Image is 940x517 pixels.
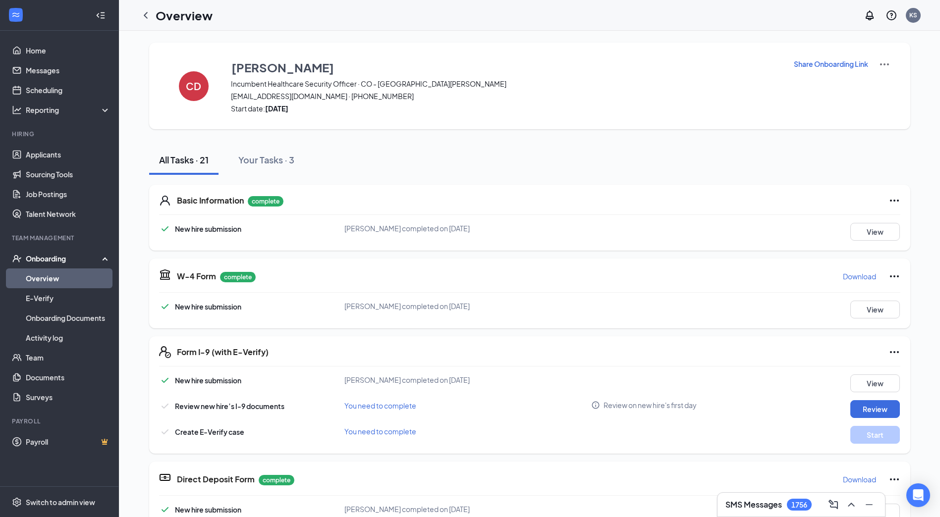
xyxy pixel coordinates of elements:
span: Incumbent Healthcare Security Officer · CO - [GEOGRAPHIC_DATA][PERSON_NAME] [231,79,781,89]
span: You need to complete [344,427,416,436]
a: Home [26,41,111,60]
button: View [850,223,900,241]
button: View [850,301,900,318]
button: [PERSON_NAME] [231,58,781,76]
svg: ChevronLeft [140,9,152,21]
a: Sourcing Tools [26,164,111,184]
div: Your Tasks · 3 [238,154,294,166]
span: New hire submission [175,505,241,514]
h4: CD [186,83,201,90]
span: [PERSON_NAME] completed on [DATE] [344,505,470,514]
svg: UserCheck [12,254,22,263]
span: Review new hire’s I-9 documents [175,402,284,411]
svg: Info [591,401,600,410]
h5: Direct Deposit Form [177,474,255,485]
svg: Ellipses [888,473,900,485]
svg: Checkmark [159,426,171,438]
svg: Ellipses [888,270,900,282]
span: [PERSON_NAME] completed on [DATE] [344,375,470,384]
a: E-Verify [26,288,111,308]
span: New hire submission [175,376,241,385]
a: Talent Network [26,204,111,224]
span: [EMAIL_ADDRESS][DOMAIN_NAME] · [PHONE_NUMBER] [231,91,781,101]
img: More Actions [879,58,890,70]
a: Scheduling [26,80,111,100]
button: Download [842,471,877,487]
a: Documents [26,367,111,387]
div: Open Intercom Messenger [906,483,930,507]
svg: Collapse [96,10,106,20]
svg: Checkmark [159,504,171,516]
span: New hire submission [175,224,241,233]
span: New hire submission [175,302,241,311]
a: PayrollCrown [26,432,111,452]
strong: [DATE] [265,104,288,113]
a: Activity log [26,328,111,348]
svg: Minimize [863,499,875,511]
button: ComposeMessage [826,497,841,513]
div: Reporting [26,105,111,115]
h5: Form I-9 (with E-Verify) [177,347,269,358]
svg: WorkstreamLogo [11,10,21,20]
h5: W-4 Form [177,271,216,282]
p: complete [220,272,256,282]
div: All Tasks · 21 [159,154,209,166]
span: Create E-Verify case [175,427,244,436]
span: [PERSON_NAME] completed on [DATE] [344,224,470,233]
div: Switch to admin view [26,497,95,507]
a: Onboarding Documents [26,308,111,328]
a: Job Postings [26,184,111,204]
a: Overview [26,268,111,288]
a: Team [26,348,111,367]
svg: Ellipses [888,195,900,207]
button: Review [850,400,900,418]
svg: Checkmark [159,223,171,235]
button: CD [169,58,219,113]
div: Payroll [12,417,109,425]
div: Hiring [12,130,109,138]
span: Review on new hire's first day [604,400,697,410]
div: 1756 [791,501,807,509]
button: ChevronUp [843,497,859,513]
button: View [850,374,900,392]
svg: FormI9EVerifyIcon [159,346,171,358]
p: Download [843,271,876,281]
span: You need to complete [344,401,416,410]
p: Download [843,474,876,484]
svg: Settings [12,497,22,507]
svg: QuestionInfo [885,9,897,21]
p: complete [248,196,283,207]
svg: TaxGovernmentIcon [159,268,171,280]
svg: Checkmark [159,301,171,312]
button: Start [850,426,900,444]
svg: User [159,195,171,207]
p: complete [259,475,294,485]
svg: Ellipses [888,346,900,358]
h1: Overview [156,7,213,24]
a: Messages [26,60,111,80]
svg: ComposeMessage [828,499,839,511]
svg: Checkmark [159,400,171,412]
svg: ChevronUp [845,499,857,511]
a: Applicants [26,145,111,164]
svg: DirectDepositIcon [159,471,171,483]
button: Share Onboarding Link [793,58,869,69]
div: Team Management [12,234,109,242]
h3: [PERSON_NAME] [231,59,334,76]
svg: Notifications [864,9,876,21]
p: Share Onboarding Link [794,59,868,69]
div: Onboarding [26,254,102,263]
svg: Analysis [12,105,22,115]
button: Download [842,268,877,284]
a: Surveys [26,387,111,407]
span: Start date: [231,103,781,113]
div: KS [909,11,917,19]
h3: SMS Messages [725,499,782,510]
svg: Checkmark [159,374,171,386]
h5: Basic Information [177,195,244,206]
span: [PERSON_NAME] completed on [DATE] [344,302,470,310]
button: Minimize [861,497,877,513]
